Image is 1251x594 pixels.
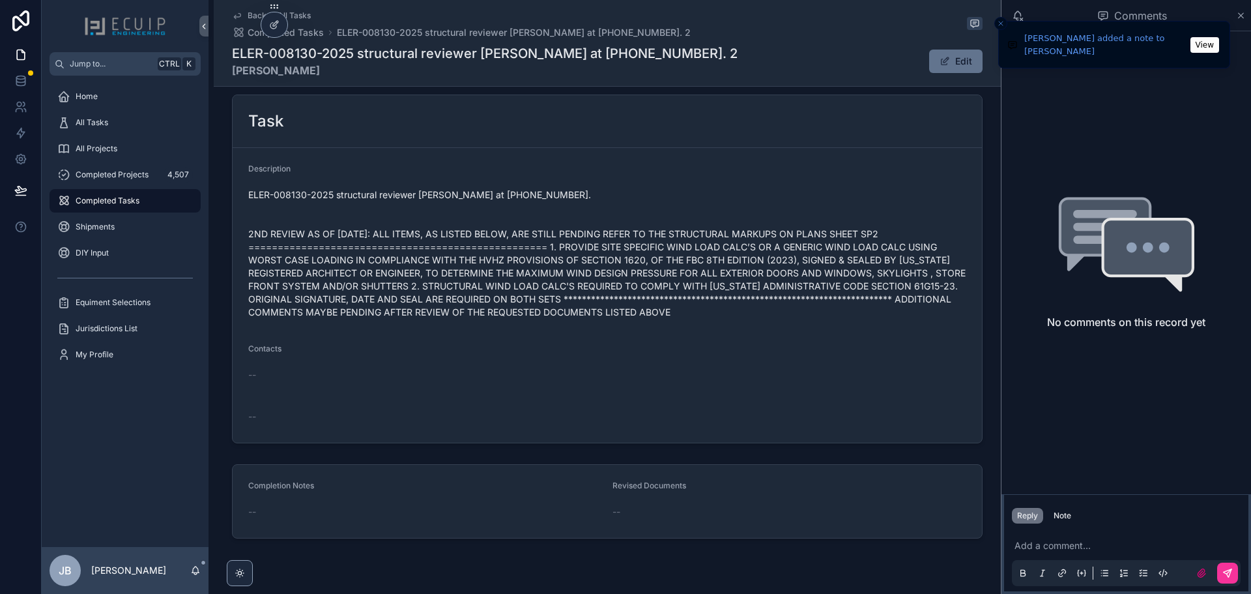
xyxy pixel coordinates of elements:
a: Completed Tasks [50,189,201,213]
span: Completed Projects [76,170,149,180]
span: Completion Notes [248,481,314,490]
span: Contacts [248,344,281,353]
a: DIY Input [50,241,201,265]
a: Shipments [50,215,201,239]
span: Equiment Selections [76,297,151,308]
a: Jurisdictions List [50,317,201,340]
span: -- [248,505,256,518]
span: Shipments [76,222,115,232]
h2: No comments on this record yet [1047,314,1205,330]
a: Completed Tasks [232,26,324,39]
span: DIY Input [76,248,109,258]
span: My Profile [76,349,113,360]
a: Back to All Tasks [232,10,311,21]
h1: ELER-008130-2025 structural reviewer [PERSON_NAME] at [PHONE_NUMBER]. 2 [232,44,738,63]
div: 4,507 [164,167,193,183]
span: JB [59,563,72,578]
span: Ctrl [158,57,181,70]
div: scrollable content [42,76,208,383]
div: Note [1054,511,1071,521]
span: Jump to... [70,59,152,69]
a: Completed Projects4,507 [50,163,201,186]
span: ELER-008130-2025 structural reviewer [PERSON_NAME] at [PHONE_NUMBER]. 2ND REVIEW AS OF [DATE]: AL... [248,188,966,319]
img: App logo [84,16,166,37]
span: Comments [1114,8,1167,23]
span: Description [248,164,291,173]
button: View [1190,37,1219,53]
span: K [184,59,194,69]
button: Close toast [994,17,1007,30]
a: Equiment Selections [50,291,201,314]
span: Back to All Tasks [248,10,311,21]
a: All Tasks [50,111,201,134]
button: Jump to...CtrlK [50,52,201,76]
span: Home [76,91,98,102]
a: ELER-008130-2025 structural reviewer [PERSON_NAME] at [PHONE_NUMBER]. 2 [337,26,691,39]
button: Note [1048,508,1076,524]
button: Edit [929,50,983,73]
span: Jurisdictions List [76,323,137,334]
span: All Tasks [76,117,108,128]
a: My Profile [50,343,201,366]
a: All Projects [50,137,201,160]
span: -- [248,368,256,381]
a: Home [50,85,201,108]
span: -- [612,505,620,518]
span: Completed Tasks [248,26,324,39]
span: Completed Tasks [76,196,139,206]
h2: Task [248,111,283,132]
strong: [PERSON_NAME] [232,63,738,78]
span: -- [248,410,256,423]
div: [PERSON_NAME] added a note to [PERSON_NAME] [1024,32,1186,57]
span: Revised Documents [612,481,686,490]
img: Notification icon [1007,37,1018,53]
p: [PERSON_NAME] [91,564,166,577]
button: Reply [1012,508,1043,524]
span: All Projects [76,143,117,154]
